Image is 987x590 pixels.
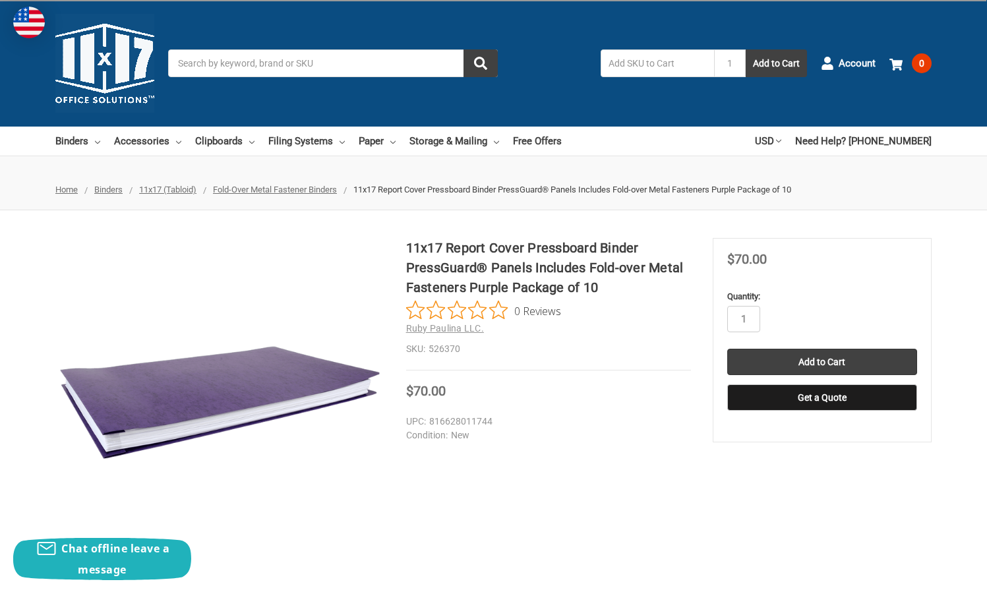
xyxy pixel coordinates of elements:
[406,415,685,428] dd: 816628011744
[727,290,917,303] label: Quantity:
[359,127,396,156] a: Paper
[353,185,791,194] span: 11x17 Report Cover Pressboard Binder PressGuard® Panels Includes Fold-over Metal Fasteners Purple...
[13,7,45,38] img: duty and tax information for United States
[406,342,425,356] dt: SKU:
[746,49,807,77] button: Add to Cart
[168,49,498,77] input: Search by keyword, brand or SKU
[406,301,561,320] button: Rated 0 out of 5 stars from 0 reviews. Jump to reviews.
[94,185,123,194] a: Binders
[406,428,685,442] dd: New
[55,127,100,156] a: Binders
[139,185,196,194] a: 11x17 (Tabloid)
[55,238,384,567] img: 11x17 Report Cover Pressboard Binder PressGuard® Panels Includes Fold-over Metal Fasteners Purple...
[912,53,932,73] span: 0
[61,541,169,577] span: Chat offline leave a message
[821,46,876,80] a: Account
[409,127,499,156] a: Storage & Mailing
[889,46,932,80] a: 0
[601,49,714,77] input: Add SKU to Cart
[406,342,691,356] dd: 526370
[795,127,932,156] a: Need Help? [PHONE_NUMBER]
[55,185,78,194] a: Home
[727,251,767,267] span: $70.00
[755,127,781,156] a: USD
[839,56,876,71] span: Account
[213,185,337,194] a: Fold-Over Metal Fastener Binders
[195,127,254,156] a: Clipboards
[268,127,345,156] a: Filing Systems
[727,384,917,411] button: Get a Quote
[406,323,484,334] a: Ruby Paulina LLC.
[878,554,987,590] iframe: Google Customer Reviews
[406,415,426,428] dt: UPC:
[727,349,917,375] input: Add to Cart
[513,127,562,156] a: Free Offers
[55,14,154,113] img: 11x17.com
[406,428,448,442] dt: Condition:
[406,383,446,399] span: $70.00
[406,238,691,297] h1: 11x17 Report Cover Pressboard Binder PressGuard® Panels Includes Fold-over Metal Fasteners Purple...
[514,301,561,320] span: 0 Reviews
[114,127,181,156] a: Accessories
[13,538,191,580] button: Chat offline leave a message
